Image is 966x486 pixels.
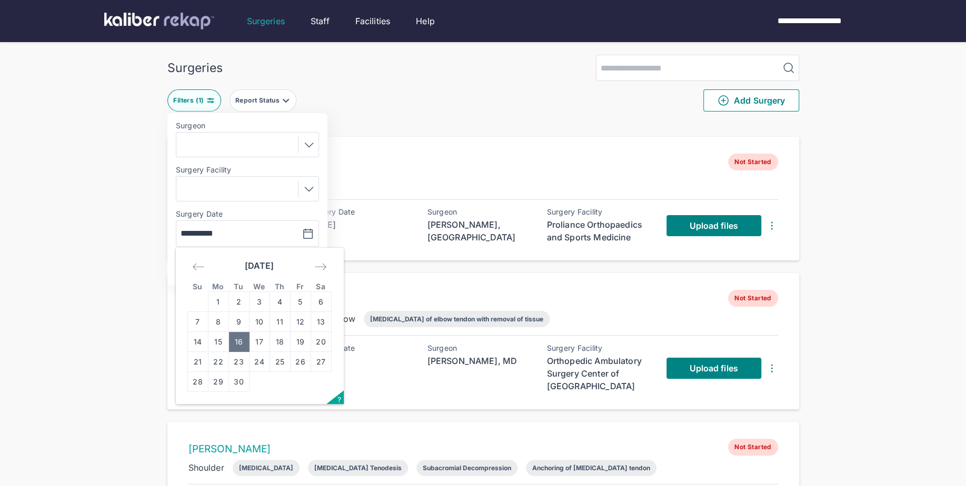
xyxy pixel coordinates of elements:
[689,220,738,231] span: Upload files
[187,352,208,372] td: Sunday, September 21, 2025
[728,154,778,170] span: Not Started
[208,332,228,352] td: Monday, September 15, 2025
[423,464,511,472] div: Subacromial Decompression
[728,439,778,455] span: Not Started
[310,257,332,276] div: Move forward to switch to the next month.
[532,464,650,472] div: Anchoring of [MEDICAL_DATA] tendon
[765,362,778,374] img: DotsThreeVertical.31cb0eda.svg
[228,372,249,392] td: Tuesday, September 30, 2025
[275,282,285,291] small: Th
[212,282,224,291] small: Mo
[208,372,228,392] td: Monday, September 29, 2025
[337,395,341,404] span: ?
[188,461,224,474] div: Shoulder
[208,312,228,332] td: Monday, September 8, 2025
[187,372,208,392] td: Sunday, September 28, 2025
[230,89,296,112] button: Report Status
[728,290,778,307] span: Not Started
[228,292,249,312] td: Tuesday, September 2, 2025
[173,96,206,105] div: Filters ( 1 )
[176,248,343,404] div: Calendar
[228,332,249,352] td: Selected. Tuesday, September 16, 2025
[234,282,243,291] small: Tu
[311,312,331,332] td: Saturday, September 13, 2025
[270,312,290,332] td: Thursday, September 11, 2025
[427,344,533,352] div: Surgeon
[247,15,285,27] a: Surgeries
[689,363,738,373] span: Upload files
[206,96,215,105] img: faders-horizontal-teal.edb3eaa8.svg
[290,352,311,372] td: Friday, September 26, 2025
[308,208,413,216] div: Surgery Date
[308,355,413,367] div: [DATE]
[311,352,331,372] td: Saturday, September 27, 2025
[314,464,402,472] div: [MEDICAL_DATA] Tenodesis
[765,219,778,232] img: DotsThreeVertical.31cb0eda.svg
[253,282,265,291] small: We
[167,60,223,75] div: Surgeries
[249,312,270,332] td: Wednesday, September 10, 2025
[176,121,319,130] label: Surgeon
[703,89,799,112] button: Add Surgery
[782,62,795,74] img: MagnifyingGlass.1dc66aab.svg
[235,96,282,105] div: Report Status
[270,352,290,372] td: Thursday, September 25, 2025
[167,89,221,112] button: Filters (1)
[208,292,228,312] td: Monday, September 1, 2025
[547,218,652,244] div: Proliance Orthopaedics and Sports Medicine
[188,443,271,455] a: [PERSON_NAME]
[311,292,331,312] td: Saturday, September 6, 2025
[355,15,391,27] a: Facilities
[427,208,533,216] div: Surgeon
[176,166,319,174] label: Surgery Facility
[666,358,761,379] a: Upload files
[547,344,652,352] div: Surgery Facility
[666,215,761,236] a: Upload files
[427,218,533,244] div: [PERSON_NAME], [GEOGRAPHIC_DATA]
[717,94,785,107] span: Add Surgery
[547,355,652,392] div: Orthopedic Ambulatory Surgery Center of [GEOGRAPHIC_DATA]
[311,15,330,27] a: Staff
[208,352,228,372] td: Monday, September 22, 2025
[270,332,290,352] td: Thursday, September 18, 2025
[249,332,270,352] td: Wednesday, September 17, 2025
[249,292,270,312] td: Wednesday, September 3, 2025
[239,464,293,472] div: [MEDICAL_DATA]
[296,282,304,291] small: Fr
[176,210,319,218] label: Surgery Date
[187,312,208,332] td: Sunday, September 7, 2025
[187,257,210,276] div: Move backward to switch to the previous month.
[270,292,290,312] td: Thursday, September 4, 2025
[167,120,799,133] div: 4 entries
[245,260,274,271] strong: [DATE]
[228,352,249,372] td: Tuesday, September 23, 2025
[290,332,311,352] td: Friday, September 19, 2025
[547,208,652,216] div: Surgery Facility
[249,352,270,372] td: Wednesday, September 24, 2025
[717,94,730,107] img: PlusCircleGreen.5fd88d77.svg
[370,315,543,323] div: [MEDICAL_DATA] of elbow tendon with removal of tissue
[104,13,214,29] img: kaliber labs logo
[282,96,290,105] img: filter-caret-down-grey.b3560631.svg
[228,312,249,332] td: Tuesday, September 9, 2025
[308,344,413,352] div: Surgery Date
[187,332,208,352] td: Sunday, September 14, 2025
[316,282,325,291] small: Sa
[326,390,344,404] button: Open the keyboard shortcuts panel.
[290,312,311,332] td: Friday, September 12, 2025
[427,355,533,367] div: [PERSON_NAME], MD
[290,292,311,312] td: Friday, September 5, 2025
[308,218,413,231] div: [DATE]
[193,282,203,291] small: Su
[311,332,331,352] td: Saturday, September 20, 2025
[416,15,435,27] a: Help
